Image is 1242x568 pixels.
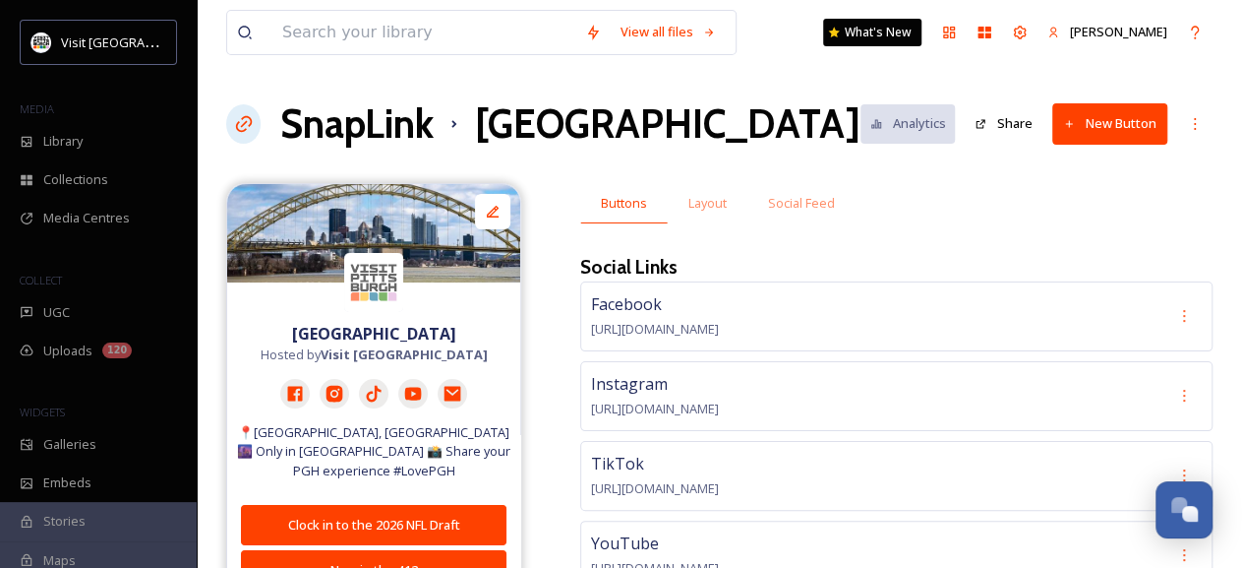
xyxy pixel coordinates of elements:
[768,194,835,213] span: Social Feed
[611,13,726,51] a: View all files
[688,194,727,213] span: Layout
[475,95,860,154] h1: [GEOGRAPHIC_DATA]
[20,101,54,116] span: MEDIA
[227,184,520,283] img: ac0349ef-b143-4b3b-8a6b-147128f579c3.jpg
[20,273,62,287] span: COLLECT
[102,343,132,358] div: 120
[43,132,83,151] span: Library
[43,473,91,492] span: Embeds
[591,373,668,395] span: Instagram
[591,533,659,554] span: YouTube
[43,303,70,322] span: UGC
[321,346,488,363] strong: Visit [GEOGRAPHIC_DATA]
[61,32,213,51] span: Visit [GEOGRAPHIC_DATA]
[860,104,956,143] button: Analytics
[43,435,96,454] span: Galleries
[292,323,456,345] strong: [GEOGRAPHIC_DATA]
[20,405,65,419] span: WIDGETS
[43,170,108,189] span: Collections
[591,453,644,474] span: TikTok
[591,479,719,497] span: [URL][DOMAIN_NAME]
[823,19,921,46] a: What's New
[43,209,130,227] span: Media Centres
[344,253,403,312] img: unnamed.jpg
[1037,13,1177,51] a: [PERSON_NAME]
[965,104,1042,143] button: Share
[43,512,86,531] span: Stories
[601,194,647,213] span: Buttons
[237,423,510,480] span: 📍[GEOGRAPHIC_DATA], [GEOGRAPHIC_DATA] 🌆 Only in [GEOGRAPHIC_DATA] 📸 Share your PGH experience #Lo...
[591,293,662,315] span: Facebook
[1070,23,1167,40] span: [PERSON_NAME]
[280,95,434,154] a: SnapLink
[591,400,719,417] span: [URL][DOMAIN_NAME]
[31,32,51,52] img: unnamed.jpg
[1155,481,1212,538] button: Open Chat
[591,320,719,338] span: [URL][DOMAIN_NAME]
[1052,103,1167,144] button: New Button
[43,342,92,360] span: Uploads
[241,505,506,545] button: Clock in to the 2026 NFL Draft
[261,346,488,364] span: Hosted by
[252,516,496,535] div: Clock in to the 2026 NFL Draft
[580,253,678,282] h3: Social Links
[272,11,575,54] input: Search your library
[860,104,966,143] a: Analytics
